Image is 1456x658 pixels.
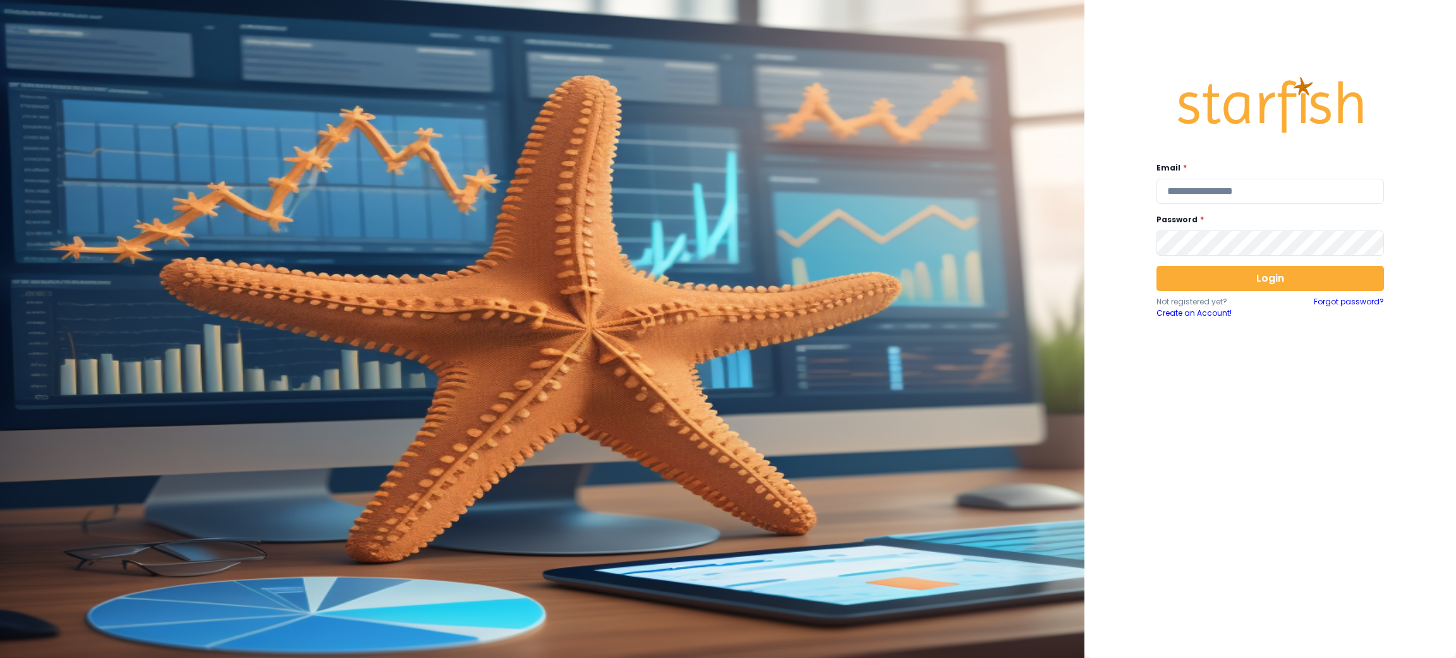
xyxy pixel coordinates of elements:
[1156,162,1376,174] label: Email
[1314,296,1384,319] a: Forgot password?
[1175,65,1365,145] img: Logo.42cb71d561138c82c4ab.png
[1156,296,1270,308] p: Not registered yet?
[1156,266,1384,291] button: Login
[1156,214,1376,225] label: Password
[1156,308,1270,319] a: Create an Account!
